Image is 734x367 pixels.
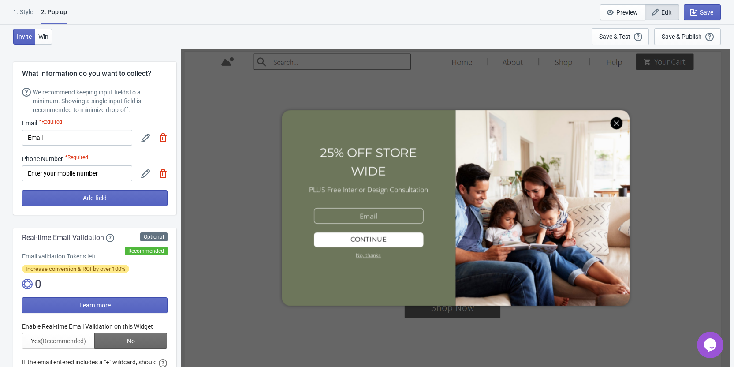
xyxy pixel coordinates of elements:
button: Add field [22,190,168,206]
button: Edit [645,4,679,20]
div: Phone Number [22,154,132,163]
div: 2. Pop up [41,7,67,24]
span: Add field [83,195,107,202]
div: Save & Test [599,33,630,40]
div: What information do you want to collect? [22,68,168,79]
button: Invite [13,29,35,45]
div: Email [22,119,132,127]
img: help.svg [22,88,31,97]
div: Email validation Tokens left [22,252,168,261]
span: Learn more [79,302,111,309]
div: Optional [140,232,168,241]
button: Save & Test [592,28,649,45]
img: delete.svg [159,169,168,178]
div: *Required [65,154,88,163]
button: Learn more [22,297,168,313]
button: Win [35,29,52,45]
button: Save & Publish [654,28,721,45]
span: Preview [616,9,638,16]
span: Save [700,9,713,16]
span: Real-time Email Validation [22,232,104,243]
div: Recommended [125,247,168,255]
span: Win [38,33,48,40]
button: Save [684,4,721,20]
div: Save & Publish [662,33,702,40]
iframe: chat widget [697,332,725,358]
span: Increase conversion & ROI by over 100% [22,265,129,273]
button: Preview [600,4,645,20]
span: Invite [17,33,32,40]
img: tokens.svg [22,279,33,289]
img: delete.svg [159,133,168,142]
div: 1 . Style [13,7,33,23]
span: Edit [661,9,672,16]
div: 0 [22,277,168,291]
div: We recommend keeping input fields to a minimum. Showing a single input field is recommended to mi... [33,88,168,114]
div: *Required [39,119,62,127]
